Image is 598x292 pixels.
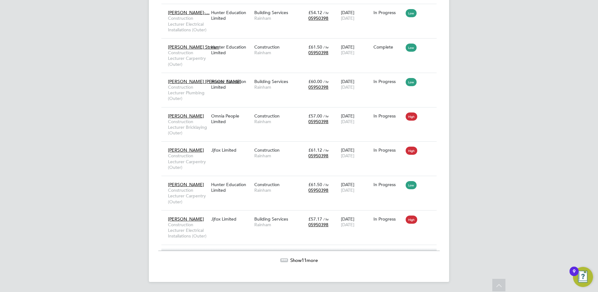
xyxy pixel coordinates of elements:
[168,222,208,239] span: Construction Lecturer Electrical Installations (Outer)
[210,7,253,24] div: Hunter Education Limited
[168,216,204,222] span: [PERSON_NAME]
[254,147,280,153] span: Construction
[308,113,322,119] span: £57.00
[341,84,354,90] span: [DATE]
[323,114,329,118] span: / hr
[168,10,210,15] span: [PERSON_NAME]-…
[210,110,253,128] div: Omnia People Limited
[168,50,208,67] span: Construction Lecturer Carpentry (Outer)
[323,79,329,84] span: / hr
[308,15,328,21] span: 05950398
[210,41,253,59] div: Hunter Education Limited
[254,182,280,187] span: Construction
[308,216,322,222] span: £57.17
[210,76,253,93] div: Hunter Education Limited
[166,6,437,12] a: [PERSON_NAME]-…Construction Lecturer Electrical Installations (Outer)Hunter Education LimitedBuil...
[339,110,372,128] div: [DATE]
[210,144,253,156] div: Jjfox Limited
[339,213,372,231] div: [DATE]
[373,10,403,15] div: In Progress
[308,84,328,90] span: 05950398
[290,257,318,263] span: Show more
[254,79,288,84] span: Building Services
[254,153,305,159] span: Rainham
[168,182,204,187] span: [PERSON_NAME]
[166,75,437,81] a: [PERSON_NAME] [PERSON_NAME]Construction Lecturer Plumbing (Outer)Hunter Education LimitedBuilding...
[373,79,403,84] div: In Progress
[254,44,280,50] span: Construction
[406,112,417,121] span: High
[168,147,204,153] span: [PERSON_NAME]
[341,153,354,159] span: [DATE]
[166,41,437,46] a: [PERSON_NAME] StreamConstruction Lecturer Carpentry (Outer)Hunter Education LimitedConstructionRa...
[254,187,305,193] span: Rainham
[302,257,307,263] span: 11
[168,153,208,170] span: Construction Lecturer Carpentry (Outer)
[168,44,219,50] span: [PERSON_NAME] Stream
[308,10,322,15] span: £54.12
[308,222,328,227] span: 05950398
[323,182,329,187] span: / hr
[254,10,288,15] span: Building Services
[166,178,437,184] a: [PERSON_NAME]Construction Lecturer Carpentry (Outer)Hunter Education LimitedConstructionRainham£6...
[308,79,322,84] span: £60.00
[168,113,204,119] span: [PERSON_NAME]
[323,217,329,222] span: / hr
[373,44,403,50] div: Complete
[308,44,322,50] span: £61.50
[323,45,329,50] span: / hr
[308,153,328,159] span: 05950398
[573,271,575,279] div: 9
[339,144,372,162] div: [DATE]
[339,179,372,196] div: [DATE]
[573,267,593,287] button: Open Resource Center, 9 new notifications
[373,182,403,187] div: In Progress
[166,144,437,149] a: [PERSON_NAME]Construction Lecturer Carpentry (Outer)Jjfox LimitedConstructionRainham£61.12 / hr05...
[210,179,253,196] div: Hunter Education Limited
[323,148,329,153] span: / hr
[373,113,403,119] div: In Progress
[406,147,417,155] span: High
[406,181,417,189] span: Low
[166,213,437,218] a: [PERSON_NAME]Construction Lecturer Electrical Installations (Outer)Jjfox LimitedBuilding Services...
[308,182,322,187] span: £61.50
[341,187,354,193] span: [DATE]
[341,15,354,21] span: [DATE]
[308,187,328,193] span: 05950398
[254,113,280,119] span: Construction
[308,119,328,124] span: 05950398
[373,216,403,222] div: In Progress
[308,50,328,55] span: 05950398
[406,9,417,17] span: Low
[168,187,208,205] span: Construction Lecturer Carpentry (Outer)
[254,222,305,227] span: Rainham
[341,119,354,124] span: [DATE]
[339,7,372,24] div: [DATE]
[168,79,241,84] span: [PERSON_NAME] [PERSON_NAME]
[254,119,305,124] span: Rainham
[341,222,354,227] span: [DATE]
[373,147,403,153] div: In Progress
[168,84,208,102] span: Construction Lecturer Plumbing (Outer)
[168,119,208,136] span: Construction Lecturer Bricklaying (Outer)
[168,15,208,33] span: Construction Lecturer Electrical Installations (Outer)
[308,147,322,153] span: £61.12
[406,78,417,86] span: Low
[254,15,305,21] span: Rainham
[254,216,288,222] span: Building Services
[406,44,417,52] span: Low
[339,41,372,59] div: [DATE]
[210,213,253,225] div: Jjfox Limited
[166,110,437,115] a: [PERSON_NAME]Construction Lecturer Bricklaying (Outer)Omnia People LimitedConstructionRainham£57....
[406,216,417,224] span: High
[339,76,372,93] div: [DATE]
[341,50,354,55] span: [DATE]
[254,50,305,55] span: Rainham
[254,84,305,90] span: Rainham
[323,10,329,15] span: / hr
